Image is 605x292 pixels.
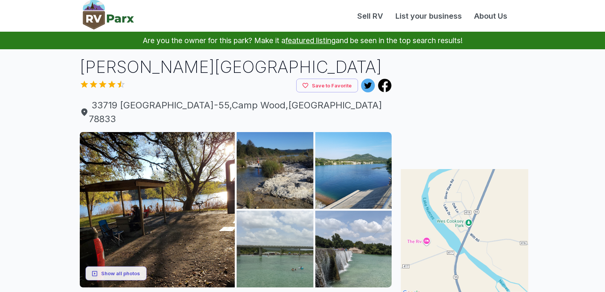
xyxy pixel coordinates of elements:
img: AAcXr8rjvMAbeITbMHH3pSNCw8Uygx6hK858unSehen_hlgNkX7kPApk38xUyeopBPipWcMzv_JJ8uMSm5lTJw04pIFhJrIKM... [237,211,313,287]
a: 33719 [GEOGRAPHIC_DATA]-55,Camp Wood,[GEOGRAPHIC_DATA] 78833 [80,98,392,126]
img: AAcXr8rTMWPYjQCJ-DHMFst1LMi6YMlHlN3j5Hmq986tcQw55p_U8KaFtGi76cyMrO87ij3Shg33Y42XjihGi0a_tGK_AzZKM... [80,132,235,287]
span: 33719 [GEOGRAPHIC_DATA]-55 , Camp Wood , [GEOGRAPHIC_DATA] 78833 [80,98,392,126]
button: Save to Favorite [296,79,358,93]
p: Are you the owner for this park? Make it a and be seen in the top search results! [9,32,596,49]
img: AAcXr8rcWXwqCsEgcu9spHtVUz9paX4kLadc-bGUpMoDQY-iWTyYH-i2oeu__-CoSHyJCkFcLEbzCajGaaXC85-LSQhEGT_V7... [315,211,392,287]
img: AAcXr8os-U9_Dbz1fAcmaYQhOX7FB6VAppFN-JT55idHdker9ueBWVQNhdKedQwFTQ4U4qTWn9Y3e8XCJuOeEC3Fs3BRY51jx... [237,132,313,209]
h1: [PERSON_NAME][GEOGRAPHIC_DATA] [80,55,392,79]
a: Sell RV [351,10,389,22]
a: About Us [468,10,513,22]
a: List your business [389,10,468,22]
img: AAcXr8pq_mFSqEPNjo6U6TmICMijFWEqmnU8WrSNLobdv1wn96hdaP-ONAlb9hpd0NSdVXwLz0VSoAeaiketzL5e1y58M2aDS... [315,132,392,209]
iframe: Advertisement [401,55,528,151]
button: Show all photos [86,266,147,281]
a: featured listing [286,36,336,45]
